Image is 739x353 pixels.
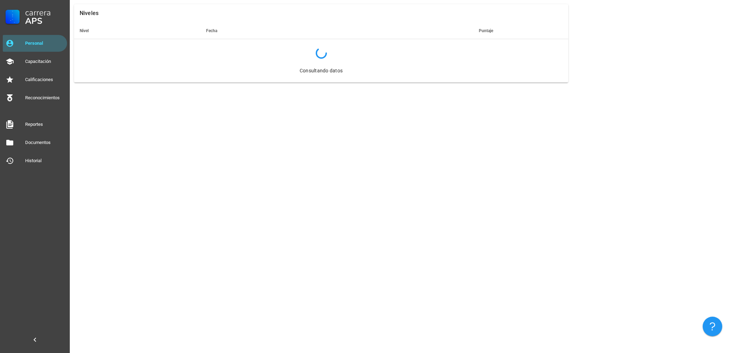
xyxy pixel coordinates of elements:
a: Reconocimientos [3,89,67,106]
div: Personal [25,41,64,46]
div: Historial [25,158,64,164]
a: Capacitación [3,53,67,70]
div: Capacitación [25,59,64,64]
a: Historial [3,152,67,169]
div: Niveles [80,4,98,22]
div: Calificaciones [25,77,64,82]
div: Reportes [25,122,64,127]
th: Fecha [200,22,340,39]
span: Nivel [80,28,89,33]
a: Personal [3,35,67,52]
div: Documentos [25,140,64,145]
span: Fecha [206,28,217,33]
div: Reconocimientos [25,95,64,101]
div: APS [25,17,64,25]
th: Nivel [74,22,200,39]
th: Puntaje [339,22,498,39]
div: Carrera [25,8,64,17]
a: Reportes [3,116,67,133]
div: Consultando datos [84,59,558,74]
span: Puntaje [479,28,493,33]
a: Documentos [3,134,67,151]
a: Calificaciones [3,71,67,88]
